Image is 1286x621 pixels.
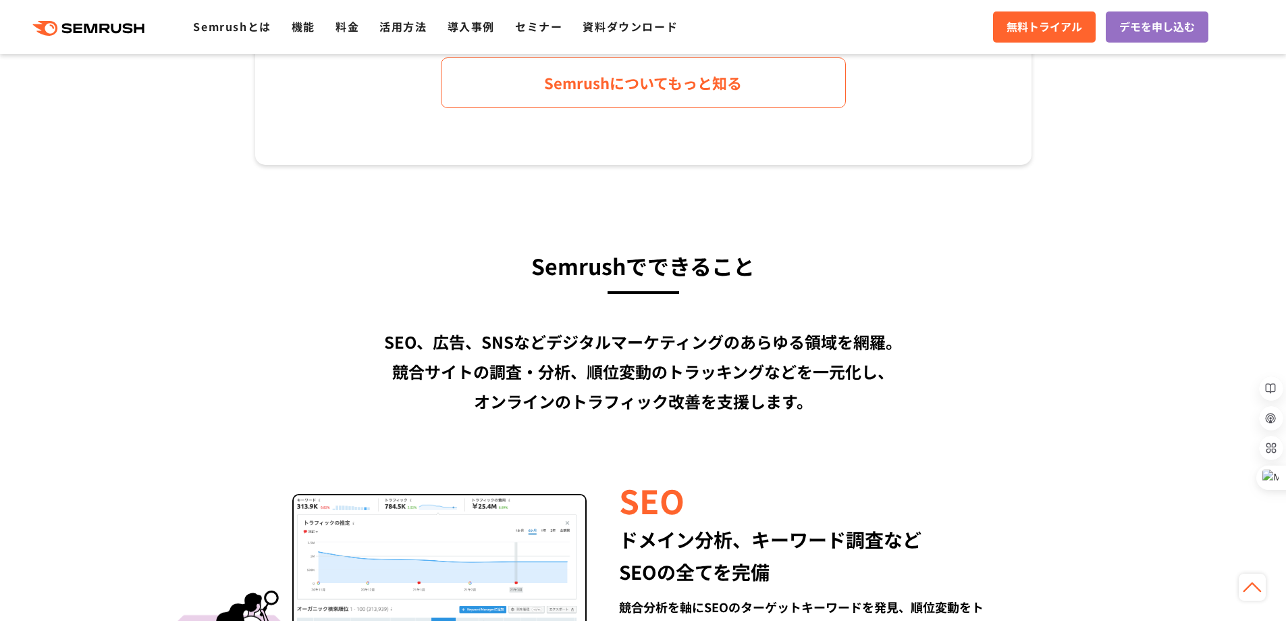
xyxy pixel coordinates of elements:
[515,18,562,34] a: セミナー
[379,18,427,34] a: 活用方法
[193,18,271,34] a: Semrushとは
[255,247,1032,284] h3: Semrushでできること
[292,18,315,34] a: 機能
[544,71,742,95] span: Semrushについてもっと知る
[441,57,846,108] a: Semrushについてもっと知る
[255,327,1032,416] div: SEO、広告、SNSなどデジタルマーケティングのあらゆる領域を網羅。 競合サイトの調査・分析、順位変動のトラッキングなどを一元化し、 オンラインのトラフィック改善を支援します。
[1106,11,1208,43] a: デモを申し込む
[619,477,994,523] div: SEO
[448,18,495,34] a: 導入事例
[583,18,678,34] a: 資料ダウンロード
[619,523,994,588] div: ドメイン分析、キーワード調査など SEOの全てを完備
[1007,18,1082,36] span: 無料トライアル
[336,18,359,34] a: 料金
[993,11,1096,43] a: 無料トライアル
[1119,18,1195,36] span: デモを申し込む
